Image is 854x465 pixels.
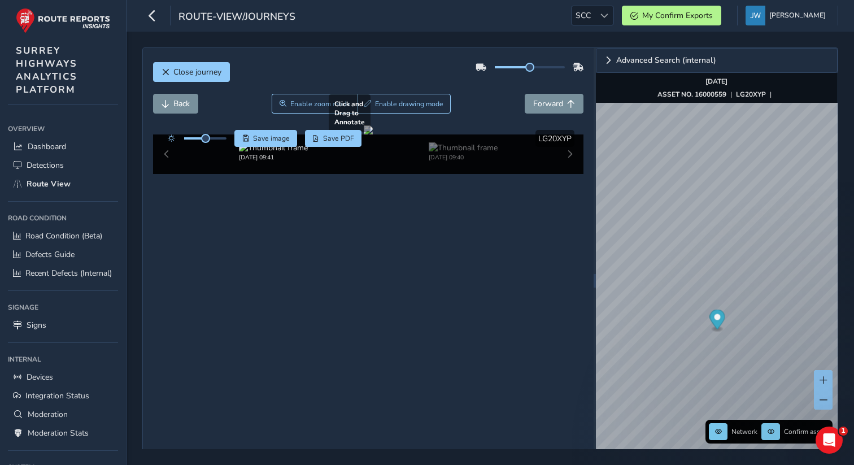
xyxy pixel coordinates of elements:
a: Expand [596,48,838,73]
div: Internal [8,351,118,368]
span: Enable zoom mode [290,99,350,108]
span: Confirm assets [784,427,829,436]
a: Dashboard [8,137,118,156]
span: [PERSON_NAME] [769,6,826,25]
span: Save image [253,134,290,143]
span: Detections [27,160,64,171]
strong: LG20XYP [736,90,766,99]
span: Close journey [173,67,221,77]
a: Signs [8,316,118,334]
button: Zoom [272,94,357,114]
span: Recent Defects (Internal) [25,268,112,279]
a: Moderation [8,405,118,424]
a: Integration Status [8,386,118,405]
button: [PERSON_NAME] [746,6,830,25]
div: Overview [8,120,118,137]
div: | | [657,90,775,99]
button: Draw [357,94,451,114]
img: diamond-layout [746,6,765,25]
div: Signage [8,299,118,316]
button: My Confirm Exports [622,6,721,25]
img: rr logo [16,8,110,33]
iframe: Intercom live chat [816,427,843,454]
a: Recent Defects (Internal) [8,264,118,283]
span: Moderation [28,409,68,420]
span: SCC [572,6,595,25]
img: Thumbnail frame [429,142,498,153]
a: Moderation Stats [8,424,118,442]
span: route-view/journeys [178,10,295,25]
span: Dashboard [28,141,66,152]
span: SURREY HIGHWAYS ANALYTICS PLATFORM [16,44,77,96]
span: Road Condition (Beta) [25,231,102,241]
img: Thumbnail frame [239,142,308,153]
span: Moderation Stats [28,428,89,438]
span: Integration Status [25,390,89,401]
button: Back [153,94,198,114]
span: Back [173,98,190,109]
span: LG20XYP [538,133,572,144]
span: Advanced Search (internal) [616,57,716,64]
span: My Confirm Exports [642,10,713,21]
div: Road Condition [8,210,118,227]
a: Detections [8,156,118,175]
div: [DATE] 09:40 [429,153,498,162]
strong: ASSET NO. 16000559 [657,90,726,99]
button: Forward [525,94,583,114]
span: Defects Guide [25,249,75,260]
span: Signs [27,320,46,331]
span: Forward [533,98,563,109]
strong: [DATE] [705,77,727,86]
a: Road Condition (Beta) [8,227,118,245]
a: Route View [8,175,118,193]
span: Route View [27,179,71,189]
button: Close journey [153,62,230,82]
div: [DATE] 09:41 [239,153,308,162]
span: Enable drawing mode [375,99,443,108]
span: Network [731,427,757,436]
span: Save PDF [323,134,354,143]
span: 1 [839,427,848,436]
div: Map marker [709,310,725,333]
button: Save [234,130,297,147]
span: Devices [27,372,53,383]
button: PDF [305,130,362,147]
a: Devices [8,368,118,386]
a: Defects Guide [8,245,118,264]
